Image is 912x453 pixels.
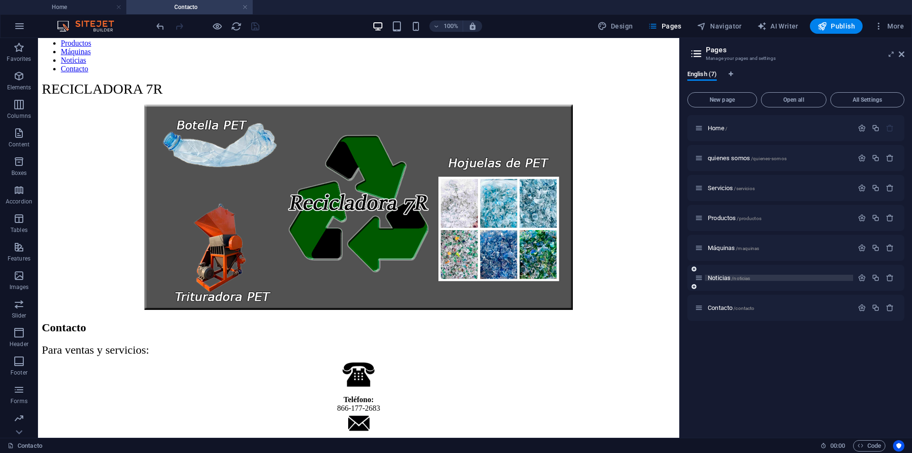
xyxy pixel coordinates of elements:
div: Settings [858,304,866,312]
button: More [870,19,908,34]
button: Navigator [693,19,746,34]
p: Content [9,141,29,148]
span: /noticias [731,276,750,281]
p: Columns [7,112,31,120]
span: /quienes-somos [751,156,787,161]
div: Language Tabs [687,70,904,88]
p: Accordion [6,198,32,205]
div: Duplicate [872,184,880,192]
span: AI Writer [757,21,798,31]
span: /contacto [733,306,754,311]
div: Duplicate [872,244,880,252]
button: Open all [761,92,826,107]
span: All Settings [835,97,900,103]
span: Pages [648,21,681,31]
button: 100% [429,20,463,32]
div: Remove [886,154,894,162]
div: Duplicate [872,274,880,282]
p: Images [9,283,29,291]
div: Contacto/contacto [705,305,853,311]
div: Settings [858,124,866,132]
div: Design (Ctrl+Alt+Y) [594,19,637,34]
div: Remove [886,274,894,282]
span: Máquinas [708,244,759,251]
button: Usercentrics [893,440,904,452]
span: : [837,442,838,449]
span: /maquinas [736,246,759,251]
div: Duplicate [872,304,880,312]
h3: Manage your pages and settings [706,54,885,63]
div: Duplicate [872,214,880,222]
div: Productos/productos [705,215,853,221]
div: Remove [886,184,894,192]
p: Header [9,340,28,348]
p: Tables [10,226,28,234]
div: Remove [886,244,894,252]
span: Navigator [697,21,742,31]
div: Settings [858,154,866,162]
p: Forms [10,397,28,405]
p: Features [8,255,30,262]
span: Design [598,21,633,31]
div: Duplicate [872,124,880,132]
p: Slider [12,312,27,319]
p: Boxes [11,169,27,177]
div: Settings [858,214,866,222]
button: Pages [644,19,685,34]
div: Remove [886,214,894,222]
p: Favorites [7,55,31,63]
i: Reload page [231,21,242,32]
div: Servicios/servicios [705,185,853,191]
span: /servicios [734,186,754,191]
p: Footer [10,369,28,376]
span: Servicios [708,184,755,192]
h6: Session time [820,440,845,452]
div: Home/ [705,125,853,131]
h2: Pages [706,46,904,54]
div: quienes somos/quienes-somos [705,155,853,161]
span: Code [857,440,881,452]
div: The startpage cannot be deleted [886,124,894,132]
span: Publish [817,21,855,31]
span: / [725,126,727,131]
span: More [874,21,904,31]
button: AI Writer [753,19,802,34]
span: English (7) [687,68,717,82]
div: Settings [858,184,866,192]
img: Editor Logo [55,20,126,32]
button: New page [687,92,757,107]
button: Code [853,440,885,452]
span: Noticias [708,274,750,281]
span: quienes somos [708,154,787,162]
button: Design [594,19,637,34]
p: Marketing [6,426,32,434]
i: On resize automatically adjust zoom level to fit chosen device. [468,22,477,30]
button: All Settings [830,92,904,107]
p: Elements [7,84,31,91]
button: reload [230,20,242,32]
a: Click to cancel selection. Double-click to open Pages [8,440,42,452]
h4: Contacto [126,2,253,12]
span: Productos [708,214,761,222]
div: Duplicate [872,154,880,162]
span: 00 00 [830,440,845,452]
div: Noticias/noticias [705,275,853,281]
div: Máquinas/maquinas [705,245,853,251]
h6: 100% [444,20,459,32]
button: undo [154,20,166,32]
span: /productos [737,216,761,221]
span: New page [692,97,753,103]
span: Click to open page [708,125,727,132]
span: Open all [765,97,822,103]
div: Remove [886,304,894,312]
div: Settings [858,244,866,252]
button: Publish [810,19,863,34]
div: Settings [858,274,866,282]
span: Contacto [708,304,754,311]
